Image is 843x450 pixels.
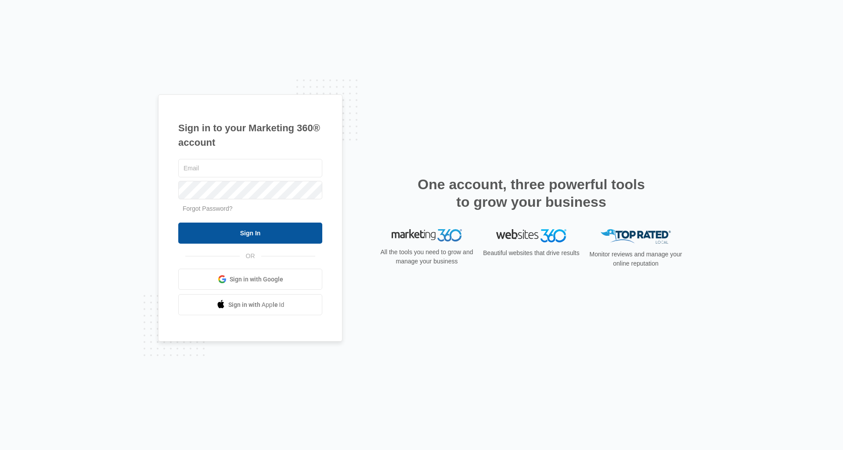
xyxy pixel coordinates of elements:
[228,300,285,310] span: Sign in with Apple Id
[230,275,283,284] span: Sign in with Google
[178,294,322,315] a: Sign in with Apple Id
[601,229,671,244] img: Top Rated Local
[587,250,685,268] p: Monitor reviews and manage your online reputation
[178,121,322,150] h1: Sign in to your Marketing 360® account
[378,248,476,266] p: All the tools you need to grow and manage your business
[392,229,462,241] img: Marketing 360
[183,205,233,212] a: Forgot Password?
[178,223,322,244] input: Sign In
[178,159,322,177] input: Email
[496,229,566,242] img: Websites 360
[415,176,648,211] h2: One account, three powerful tools to grow your business
[178,269,322,290] a: Sign in with Google
[240,252,261,261] span: OR
[482,248,580,258] p: Beautiful websites that drive results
